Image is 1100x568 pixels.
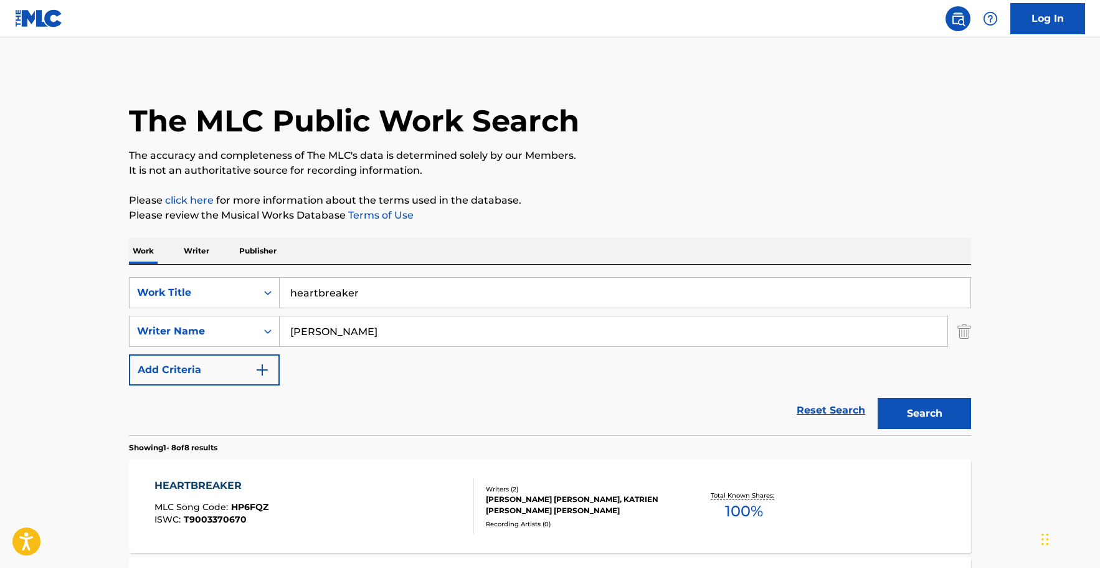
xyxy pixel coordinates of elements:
a: click here [165,194,214,206]
div: Work Title [137,285,249,300]
a: Reset Search [790,397,871,424]
iframe: Chat Widget [1038,508,1100,568]
div: HEARTBREAKER [154,478,268,493]
div: [PERSON_NAME] [PERSON_NAME], KATRIEN [PERSON_NAME] [PERSON_NAME] [486,494,674,516]
span: HP6FQZ [231,501,268,513]
img: help [983,11,998,26]
a: Public Search [946,6,970,31]
div: Writer Name [137,324,249,339]
form: Search Form [129,277,971,435]
button: Add Criteria [129,354,280,386]
img: 9d2ae6d4665cec9f34b9.svg [255,362,270,377]
p: Publisher [235,238,280,264]
img: search [951,11,965,26]
div: Recording Artists ( 0 ) [486,519,674,529]
p: Work [129,238,158,264]
span: ISWC : [154,514,184,525]
img: Delete Criterion [957,316,971,347]
p: Showing 1 - 8 of 8 results [129,442,217,453]
span: 100 % [725,500,763,523]
button: Search [878,398,971,429]
p: Writer [180,238,213,264]
p: The accuracy and completeness of The MLC's data is determined solely by our Members. [129,148,971,163]
p: Please review the Musical Works Database [129,208,971,223]
a: HEARTBREAKERMLC Song Code:HP6FQZISWC:T9003370670Writers (2)[PERSON_NAME] [PERSON_NAME], KATRIEN [... [129,460,971,553]
h1: The MLC Public Work Search [129,102,579,140]
p: Total Known Shares: [711,491,777,500]
span: MLC Song Code : [154,501,231,513]
p: Please for more information about the terms used in the database. [129,193,971,208]
div: Writers ( 2 ) [486,485,674,494]
p: It is not an authoritative source for recording information. [129,163,971,178]
div: Help [978,6,1003,31]
a: Log In [1010,3,1085,34]
img: MLC Logo [15,9,63,27]
span: T9003370670 [184,514,247,525]
div: Drag [1041,521,1049,558]
a: Terms of Use [346,209,414,221]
